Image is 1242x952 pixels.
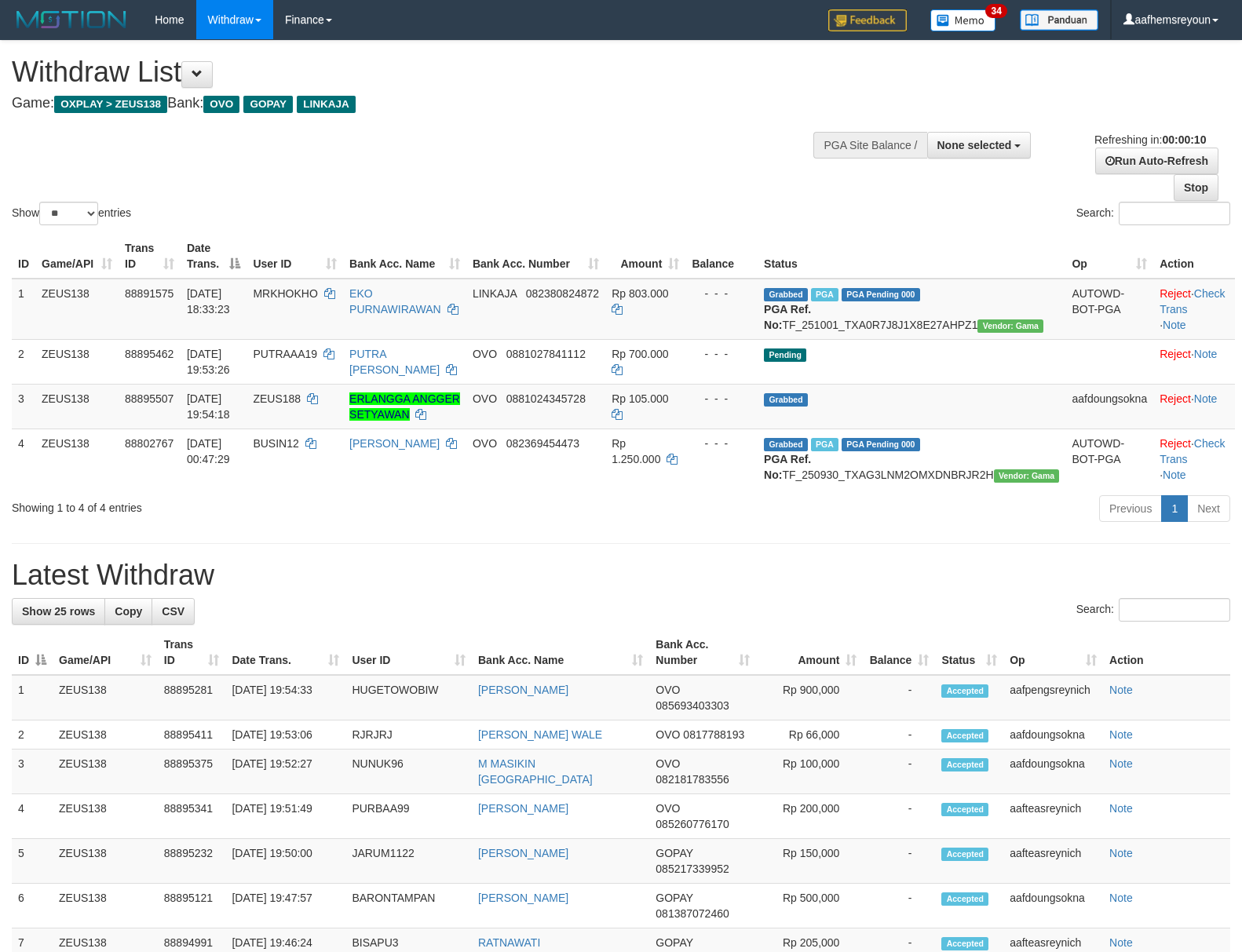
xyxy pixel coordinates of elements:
th: Balance: activate to sort column ascending [863,630,935,675]
th: ID: activate to sort column descending [12,630,53,675]
a: Reject [1160,287,1191,300]
th: Trans ID: activate to sort column ascending [119,234,181,279]
select: Showentries [39,202,98,225]
td: [DATE] 19:51:49 [225,794,345,839]
label: Search: [1076,202,1230,225]
a: [PERSON_NAME] [478,892,568,904]
td: 88895341 [158,794,226,839]
td: TF_251001_TXA0R7J8J1X8E27AHPZ1 [758,279,1065,340]
th: Amount: activate to sort column ascending [756,630,864,675]
span: OVO [656,757,680,770]
th: Bank Acc. Name: activate to sort column ascending [343,234,466,279]
span: Marked by aafsreyleap [811,438,838,451]
a: Note [1194,348,1218,360]
span: PGA Pending [842,438,920,451]
a: Stop [1174,174,1218,201]
td: Rp 66,000 [756,720,864,750]
span: Copy 082369454473 to clipboard [506,437,579,450]
td: AUTOWD-BOT-PGA [1065,429,1153,489]
td: Rp 150,000 [756,839,864,884]
span: Copy 085693403303 to clipboard [656,699,729,712]
td: - [863,794,935,839]
span: [DATE] 19:54:18 [187,392,230,421]
td: 6 [12,884,53,928]
td: · [1153,384,1235,429]
th: Amount: activate to sort column ascending [605,234,685,279]
a: EKO PURNAWIRAWAN [349,287,441,316]
span: MRKHOKHO [253,287,317,300]
img: MOTION_logo.png [12,8,131,31]
td: ZEUS138 [53,884,158,928]
h4: Game: Bank: [12,96,813,111]
strong: 00:00:10 [1162,133,1206,146]
td: TF_250930_TXAG3LNM2OMXDNBRJR2H [758,429,1065,489]
span: PGA Pending [842,288,920,301]
th: Action [1103,630,1230,675]
span: 88802767 [125,437,174,450]
td: RJRJRJ [345,720,472,750]
td: - [863,675,935,720]
span: Copy 085260776170 to clipboard [656,818,729,830]
div: Showing 1 to 4 of 4 entries [12,494,506,516]
th: Status: activate to sort column ascending [935,630,1003,675]
img: Button%20Memo.svg [930,9,996,31]
span: LINKAJA [473,287,517,300]
a: Show 25 rows [12,598,105,625]
th: Bank Acc. Name: activate to sort column ascending [472,630,649,675]
a: CSV [152,598,195,625]
span: GOPAY [656,936,692,949]
td: 88895232 [158,839,226,884]
span: Vendor URL: https://trx31.1velocity.biz [977,319,1043,333]
span: Copy 0881027841112 to clipboard [506,348,586,360]
td: ZEUS138 [35,279,119,340]
h1: Withdraw List [12,57,813,88]
td: - [863,720,935,750]
td: aafteasreynich [1003,794,1103,839]
td: Rp 500,000 [756,884,864,928]
td: aafdoungsokna [1003,720,1103,750]
td: · [1153,339,1235,384]
span: Copy 0817788193 to clipboard [683,728,744,741]
td: HUGETOWOBIW [345,675,472,720]
a: M MASIKIN [GEOGRAPHIC_DATA] [478,757,593,786]
img: panduan.png [1020,9,1098,31]
td: ZEUS138 [53,750,158,794]
input: Search: [1119,202,1230,225]
td: ZEUS138 [35,429,119,489]
th: Game/API: activate to sort column ascending [35,234,119,279]
div: PGA Site Balance / [813,132,926,159]
td: Rp 100,000 [756,750,864,794]
td: 88895121 [158,884,226,928]
a: [PERSON_NAME] [478,847,568,859]
a: Note [1109,684,1133,696]
th: Status [758,234,1065,279]
span: 34 [985,4,1006,18]
td: JARUM1122 [345,839,472,884]
span: Accepted [941,803,988,816]
td: [DATE] 19:54:33 [225,675,345,720]
th: Trans ID: activate to sort column ascending [158,630,226,675]
span: Accepted [941,684,988,698]
span: Vendor URL: https://trx31.1velocity.biz [994,469,1060,483]
td: aafpengsreynich [1003,675,1103,720]
td: aafteasreynich [1003,839,1103,884]
div: - - - [692,391,751,407]
td: - [863,750,935,794]
a: Reject [1160,437,1191,450]
td: Rp 900,000 [756,675,864,720]
b: PGA Ref. No: [764,453,811,481]
td: - [863,884,935,928]
td: 88895375 [158,750,226,794]
th: Bank Acc. Number: activate to sort column ascending [649,630,755,675]
td: 3 [12,384,35,429]
span: BUSIN12 [253,437,298,450]
span: 88891575 [125,287,174,300]
label: Show entries [12,202,131,225]
a: Note [1109,847,1133,859]
th: User ID: activate to sort column ascending [247,234,343,279]
td: 2 [12,720,53,750]
td: NUNUK96 [345,750,472,794]
span: CSV [162,605,184,618]
h1: Latest Withdraw [12,560,1230,591]
th: Bank Acc. Number: activate to sort column ascending [466,234,605,279]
